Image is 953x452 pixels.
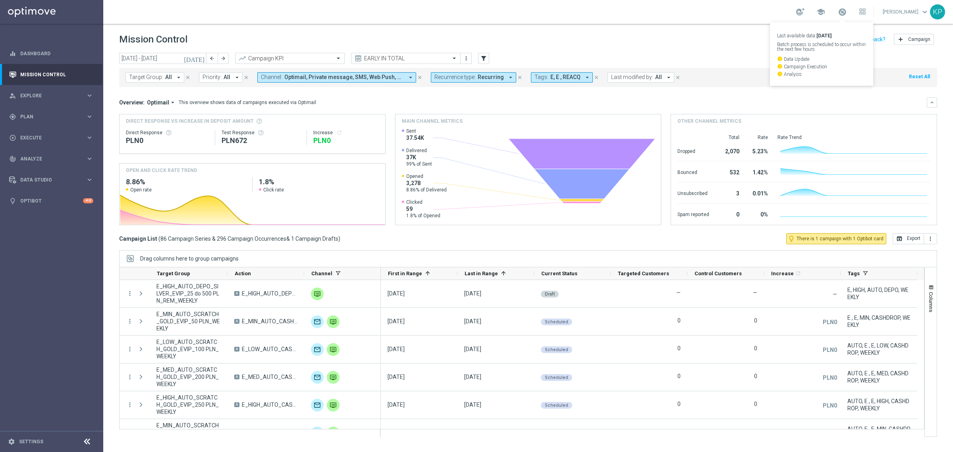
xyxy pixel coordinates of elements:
button: more_vert [924,233,937,244]
label: 0 [677,400,681,408]
img: Private message [327,371,340,384]
span: Tags: [534,74,548,81]
span: Priority: [203,74,222,81]
div: Spam reported [677,207,709,220]
div: Press SPACE to select this row. [120,419,381,447]
i: close [675,75,681,80]
button: more_vert [126,318,133,325]
span: E, HIGH, AUTO, DEPO, WEEKLY [847,286,911,301]
img: Optimail [311,343,324,356]
p: Data Update [777,56,864,62]
span: Channel [311,270,332,276]
i: arrow_drop_down [665,74,672,81]
span: E_HIGH_AUTO_SCRATCH_GOLD_EVIP_250 PLN_WEEKLY [156,394,221,415]
h3: Overview: [119,99,145,106]
h4: Other channel metrics [677,118,741,125]
span: E_MIN_AUTO_SCRATCH_GOLD_EVIP_50 PLN_WEEKLY [156,311,221,332]
span: E_LOW_AUTO_SCRATCH_GOLD_EVIP_100 PLN_WEEKLY [156,338,221,360]
p: Campaign Execution [777,64,864,69]
div: Increase [313,129,379,136]
div: Mission Control [9,71,94,78]
span: All [655,74,662,81]
i: keyboard_arrow_down [929,100,935,105]
div: Press SPACE to select this row. [381,280,917,308]
span: Execute [20,135,86,140]
div: Plan [9,113,86,120]
strong: [DATE] [816,33,831,39]
img: Optimail [311,315,324,328]
button: arrow_forward [218,53,229,64]
colored-tag: Scheduled [541,373,572,381]
label: 0 [677,317,681,324]
div: Press SPACE to select this row. [120,391,381,419]
button: lightbulb_outline There is 1 campaign with 1 Optibot card [786,233,886,244]
a: Settings [19,439,43,444]
button: [DATE] [183,53,206,65]
button: play_circle_outline Execute keyboard_arrow_right [9,135,94,141]
button: Tags: E, E , REACQ arrow_drop_down [531,72,593,83]
div: Private message [327,399,340,411]
span: Scheduled [545,375,568,380]
p: PLN0 [823,346,837,353]
span: Draft [545,292,555,297]
i: arrow_drop_down [407,74,414,81]
div: PLN672 [222,136,301,145]
colored-tag: Draft [541,290,559,297]
ng-select: EARLY IN TOTAL [351,53,461,64]
div: Mission Control [9,64,93,85]
i: refresh [336,129,342,136]
span: ) [338,235,340,242]
span: Control Customers [694,270,742,276]
span: A [234,347,239,352]
p: Analysis [777,71,864,77]
div: Press SPACE to select this row. [120,336,381,363]
button: more_vert [126,346,133,353]
div: 14 Sep 2025, Sunday [388,290,405,297]
img: Private message [327,343,340,356]
span: 86 Campaign Series & 296 Campaign Occurrences [160,235,286,242]
span: AUTO, E , E, MIN, CASHDROP, WEEKLY [847,425,911,440]
div: 1.42% [749,165,768,178]
button: add Campaign [894,34,934,45]
label: 0 [754,400,757,408]
i: arrow_drop_down [584,74,591,81]
img: Optimail [311,427,324,439]
span: 37.54K [406,134,424,141]
span: Scheduled [545,319,568,325]
button: more_vert [126,290,133,297]
span: Last modified by: [611,74,653,81]
div: Press SPACE to select this row. [120,280,381,308]
span: AUTO, E , E, MED, CASHDROP, WEEKLY [847,370,911,384]
button: Data Studio keyboard_arrow_right [9,177,94,183]
i: close [243,75,249,80]
button: Last modified by: All arrow_drop_down [608,72,674,83]
h2: 1.8% [259,177,379,187]
span: Opened [406,173,447,180]
span: Current Status [541,270,577,276]
div: 0.01% [749,186,768,199]
span: A [234,319,239,324]
label: 0 [754,317,757,324]
p: Batch process is scheduled to occur within the next few hours [777,42,866,52]
button: more_vert [126,401,133,408]
span: 59 [406,205,440,212]
span: 37K [406,154,432,161]
button: more_vert [126,373,133,381]
div: track_changes Analyze keyboard_arrow_right [9,156,94,162]
i: preview [354,54,362,62]
span: A [234,402,239,407]
div: 532 [719,165,739,178]
button: gps_fixed Plan keyboard_arrow_right [9,114,94,120]
div: Private message [327,427,340,439]
div: Private message [327,315,340,328]
a: [PERSON_NAME]keyboard_arrow_down [882,6,930,18]
span: E_MED_AUTO_SCRATCH_GOLD_EVIP_200 PLN_WEEKLY [156,366,221,388]
div: Analyze [9,155,86,162]
i: arrow_drop_down [507,74,514,81]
